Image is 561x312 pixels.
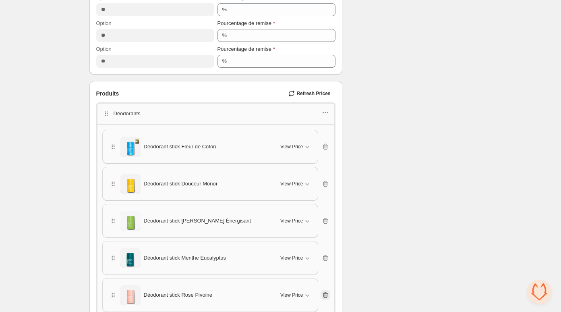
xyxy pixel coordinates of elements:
span: View Price [280,255,303,261]
span: Déodorant stick Douceur Monoï [144,180,217,188]
span: View Price [280,144,303,150]
div: % [222,6,227,14]
a: Ouvrir le chat [527,280,551,304]
div: % [222,31,227,40]
span: View Price [280,218,303,224]
span: Déodorant stick [PERSON_NAME] Énergisant [144,217,251,225]
button: View Price [275,289,316,302]
span: Déodorant stick Menthe Eucalyptus [144,254,226,262]
label: Option [96,45,112,53]
button: View Price [275,177,316,190]
button: View Price [275,214,316,227]
span: Produits [96,89,119,98]
span: Déodorant stick Rose Pivoine [144,291,213,299]
span: Refresh Prices [296,90,330,97]
img: Déodorant stick Rose Pivoine [120,283,141,308]
span: View Price [280,292,303,298]
button: Refresh Prices [285,88,335,99]
label: Pourcentage de remise [217,45,275,53]
img: Déodorant stick Fleur de Coton [120,134,141,160]
button: View Price [275,252,316,264]
img: Déodorant stick Douceur Monoï [120,171,141,197]
div: % [222,57,227,65]
span: Déodorant stick Fleur de Coton [144,143,216,151]
label: Option [96,19,112,27]
img: Déodorant stick Menthe Eucalyptus [120,245,141,271]
button: View Price [275,140,316,153]
span: View Price [280,181,303,187]
img: Déodorant stick Yuzu Basilic Énergisant [120,208,141,234]
label: Pourcentage de remise [217,19,275,27]
p: Déodorants [114,110,141,118]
